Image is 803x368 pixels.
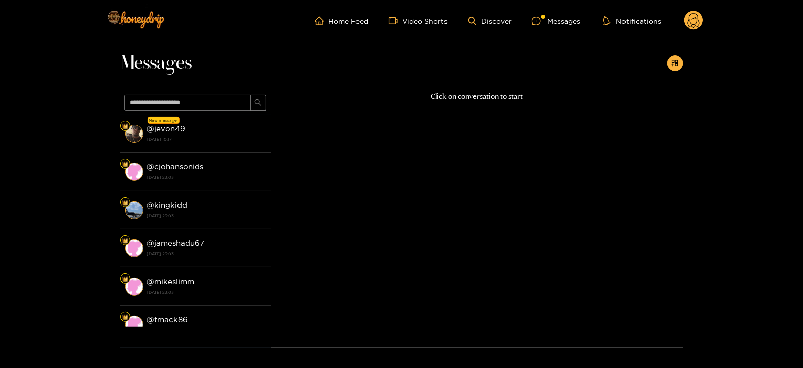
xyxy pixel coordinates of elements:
span: search [254,99,262,107]
img: conversation [125,278,143,296]
a: Video Shorts [389,16,448,25]
div: New message [148,117,180,124]
span: Messages [120,51,192,75]
img: Fan Level [122,276,128,282]
a: Discover [468,17,512,25]
span: home [315,16,329,25]
strong: [DATE] 23:03 [147,326,266,335]
img: conversation [125,316,143,334]
img: Fan Level [122,238,128,244]
a: Home Feed [315,16,369,25]
strong: @ jameshadu67 [147,239,205,247]
button: appstore-add [667,55,683,71]
strong: [DATE] 23:03 [147,288,266,297]
strong: @ mikeslimm [147,277,195,286]
img: conversation [125,201,143,219]
img: conversation [125,239,143,257]
button: search [250,95,266,111]
span: appstore-add [671,59,679,68]
strong: [DATE] 10:17 [147,135,266,144]
img: Fan Level [122,314,128,320]
strong: [DATE] 23:03 [147,173,266,182]
img: conversation [125,163,143,181]
img: Fan Level [122,161,128,167]
img: conversation [125,125,143,143]
strong: @ cjohansonids [147,162,204,171]
strong: [DATE] 23:03 [147,211,266,220]
strong: @ jevon49 [147,124,186,133]
button: Notifications [600,16,664,26]
strong: @ kingkidd [147,201,188,209]
span: video-camera [389,16,403,25]
strong: [DATE] 23:03 [147,249,266,258]
p: Click on conversation to start [271,90,683,102]
strong: @ tmack86 [147,315,188,324]
img: Fan Level [122,200,128,206]
div: Messages [532,15,580,27]
img: Fan Level [122,123,128,129]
